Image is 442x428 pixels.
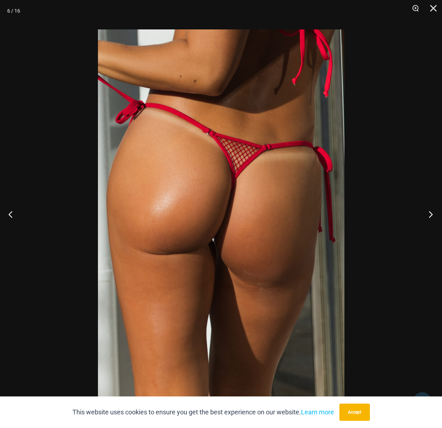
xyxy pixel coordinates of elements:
[339,404,370,421] button: Accept
[301,408,334,416] a: Learn more
[7,5,20,16] div: 6 / 16
[415,196,442,232] button: Next
[72,407,334,418] p: This website uses cookies to ensure you get the best experience on our website.
[98,29,344,399] img: Summer Storm Red 456 Micro 03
